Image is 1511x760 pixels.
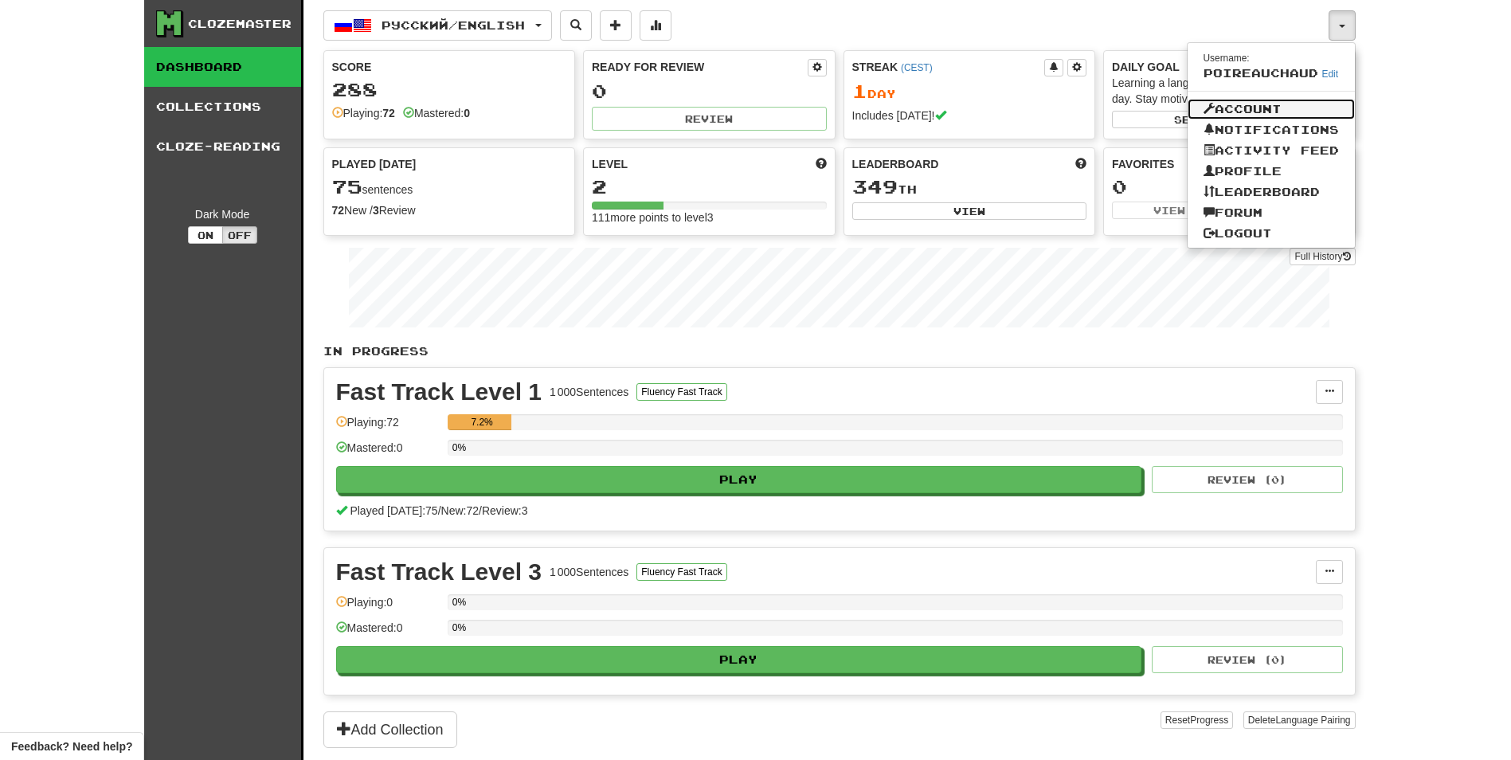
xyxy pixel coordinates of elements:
a: Dashboard [144,47,301,87]
button: Русский/English [323,10,552,41]
span: Played [DATE] [332,156,417,172]
div: 7.2% [452,414,512,430]
div: 1 000 Sentences [550,384,628,400]
span: Open feedback widget [11,738,132,754]
span: Language Pairing [1275,715,1350,726]
a: Notifications [1188,119,1355,140]
div: Favorites [1112,156,1347,172]
div: 0 [592,81,827,101]
span: Level [592,156,628,172]
div: sentences [332,177,567,198]
span: 1 [852,80,867,102]
a: Profile [1188,161,1355,182]
span: New: 72 [441,504,479,517]
span: 349 [852,175,898,198]
div: Playing: [332,105,395,121]
a: Activity Feed [1188,140,1355,161]
button: On [188,226,223,244]
button: Off [222,226,257,244]
div: Mastered: 0 [336,440,440,466]
span: Leaderboard [852,156,939,172]
span: 75 [332,175,362,198]
div: Playing: 72 [336,414,440,441]
span: Poireauchaud [1204,66,1318,80]
button: DeleteLanguage Pairing [1243,711,1356,729]
button: Play [336,646,1142,673]
strong: 72 [332,204,345,217]
div: Learning a language requires practice every day. Stay motivated! [1112,75,1347,107]
span: Progress [1190,715,1228,726]
button: View [1112,202,1227,219]
a: Account [1188,99,1355,119]
button: More stats [640,10,671,41]
div: Fast Track Level 1 [336,380,542,404]
a: Leaderboard [1188,182,1355,202]
div: New / Review [332,202,567,218]
a: Logout [1188,223,1355,244]
div: Clozemaster [188,16,292,32]
button: View [852,202,1087,220]
div: th [852,177,1087,198]
button: Search sentences [560,10,592,41]
div: 111 more points to level 3 [592,210,827,225]
div: 0 [1112,177,1347,197]
a: (CEST) [901,62,933,73]
a: Cloze-Reading [144,127,301,166]
button: ResetProgress [1161,711,1233,729]
button: Add Collection [323,711,457,748]
button: Review [592,107,827,131]
div: Playing: 0 [336,594,440,621]
strong: 72 [382,107,395,119]
a: Edit [1322,69,1339,80]
button: Seta dailygoal [1112,111,1347,128]
a: Forum [1188,202,1355,223]
a: Collections [144,87,301,127]
button: Fluency Fast Track [636,563,726,581]
div: Ready for Review [592,59,808,75]
div: Mastered: 0 [336,620,440,646]
p: In Progress [323,343,1356,359]
div: Daily Goal [1112,59,1347,75]
div: Mastered: [403,105,470,121]
a: Full History [1290,248,1355,265]
strong: 0 [464,107,470,119]
span: Review: 3 [482,504,528,517]
button: Review (0) [1152,646,1343,673]
span: This week in points, UTC [1075,156,1086,172]
div: Streak [852,59,1045,75]
button: Fluency Fast Track [636,383,726,401]
div: Fast Track Level 3 [336,560,542,584]
button: Play [336,466,1142,493]
span: / [438,504,441,517]
span: Played [DATE]: 75 [350,504,437,517]
strong: 3 [373,204,379,217]
div: 2 [592,177,827,197]
span: Score more points to level up [816,156,827,172]
div: 1 000 Sentences [550,564,628,580]
div: Dark Mode [156,206,289,222]
span: Русский / English [382,18,525,32]
button: Review (0) [1152,466,1343,493]
span: / [479,504,482,517]
div: Score [332,59,567,75]
button: Add sentence to collection [600,10,632,41]
small: Username: [1204,53,1250,64]
div: Includes [DATE]! [852,108,1087,123]
div: 288 [332,80,567,100]
div: Day [852,81,1087,102]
